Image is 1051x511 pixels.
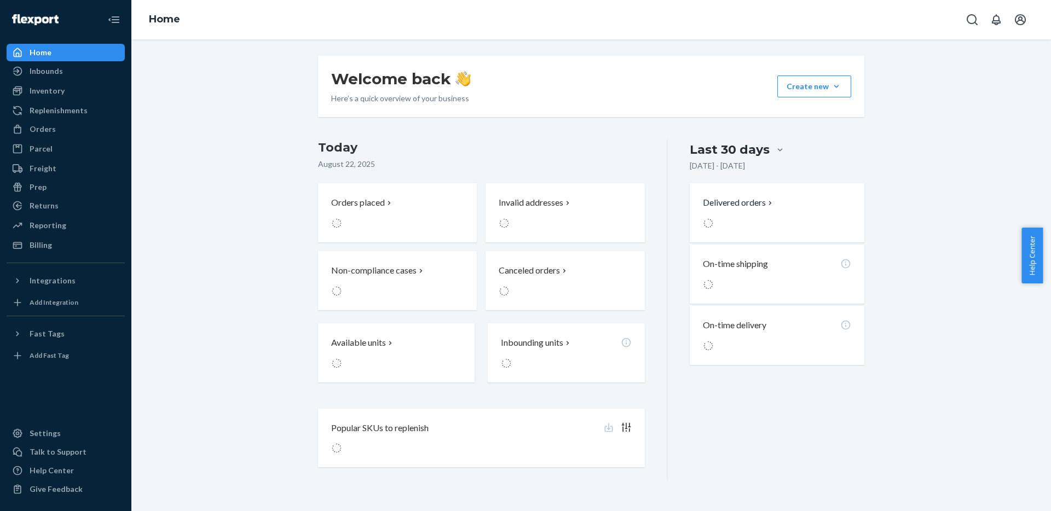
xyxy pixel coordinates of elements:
[30,85,65,96] div: Inventory
[149,13,180,25] a: Home
[30,200,59,211] div: Returns
[7,178,125,196] a: Prep
[455,71,471,86] img: hand-wave emoji
[7,425,125,442] a: Settings
[488,323,644,382] button: Inbounding units
[703,319,766,332] p: On-time delivery
[703,258,768,270] p: On-time shipping
[7,160,125,177] a: Freight
[7,443,125,461] button: Talk to Support
[12,14,59,25] img: Flexport logo
[7,236,125,254] a: Billing
[331,264,417,277] p: Non-compliance cases
[7,44,125,61] a: Home
[30,328,65,339] div: Fast Tags
[30,143,53,154] div: Parcel
[30,351,69,360] div: Add Fast Tag
[7,82,125,100] a: Inventory
[501,336,563,349] p: Inbounding units
[961,9,983,31] button: Open Search Box
[30,105,88,116] div: Replenishments
[30,47,51,58] div: Home
[30,484,83,495] div: Give Feedback
[30,182,47,193] div: Prep
[103,9,125,31] button: Close Navigation
[30,465,74,476] div: Help Center
[7,120,125,138] a: Orders
[7,102,125,119] a: Replenishments
[7,217,125,234] a: Reporting
[1009,9,1031,31] button: Open account menu
[30,298,78,307] div: Add Integration
[30,240,52,251] div: Billing
[7,462,125,479] a: Help Center
[7,62,125,80] a: Inbounds
[486,183,644,242] button: Invalid addresses
[331,196,385,209] p: Orders placed
[499,264,560,277] p: Canceled orders
[7,294,125,311] a: Add Integration
[690,141,770,158] div: Last 30 days
[331,69,471,89] h1: Welcome back
[7,140,125,158] a: Parcel
[331,93,471,104] p: Here’s a quick overview of your business
[30,66,63,77] div: Inbounds
[331,422,429,434] p: Popular SKUs to replenish
[690,160,745,171] p: [DATE] - [DATE]
[318,139,645,156] h3: Today
[318,323,475,382] button: Available units
[30,124,56,135] div: Orders
[1021,228,1043,283] button: Help Center
[30,163,56,174] div: Freight
[499,196,563,209] p: Invalid addresses
[7,347,125,364] a: Add Fast Tag
[7,197,125,214] a: Returns
[703,196,775,209] button: Delivered orders
[318,183,477,242] button: Orders placed
[318,251,477,310] button: Non-compliance cases
[985,9,1007,31] button: Open notifications
[30,220,66,231] div: Reporting
[30,446,86,457] div: Talk to Support
[777,76,851,97] button: Create new
[318,159,645,170] p: August 22, 2025
[30,428,61,439] div: Settings
[140,4,189,36] ol: breadcrumbs
[7,272,125,289] button: Integrations
[486,251,644,310] button: Canceled orders
[30,275,76,286] div: Integrations
[7,480,125,498] button: Give Feedback
[7,325,125,342] button: Fast Tags
[331,336,386,349] p: Available units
